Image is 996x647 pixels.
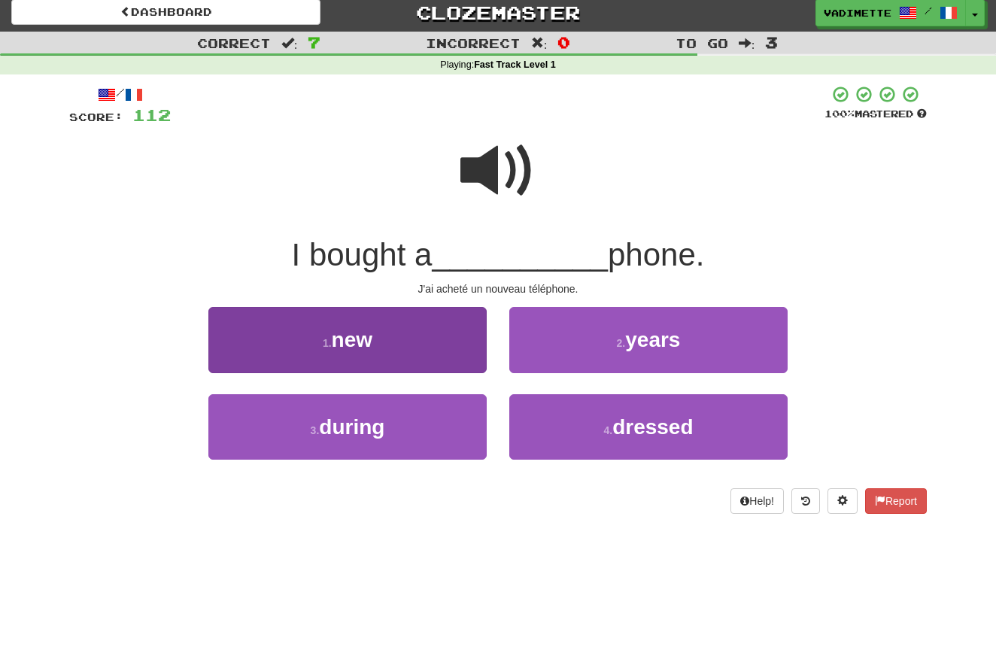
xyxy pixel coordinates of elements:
span: I bought a [292,237,433,272]
span: 112 [132,105,171,124]
button: Help! [730,488,784,514]
span: : [531,37,548,50]
button: Round history (alt+y) [791,488,820,514]
span: during [319,415,384,439]
span: Correct [197,35,271,50]
span: 3 [765,33,778,51]
span: dressed [612,415,693,439]
span: : [281,37,298,50]
span: vadimette [824,6,891,20]
span: 100 % [824,108,855,120]
button: 4.dressed [509,394,788,460]
button: Report [865,488,927,514]
button: 3.during [208,394,487,460]
span: To go [676,35,728,50]
small: 2 . [617,337,626,349]
span: __________ [432,237,608,272]
span: / [925,5,932,16]
span: 7 [308,33,320,51]
div: / [69,85,171,104]
button: 1.new [208,307,487,372]
span: Incorrect [426,35,521,50]
button: 2.years [509,307,788,372]
small: 1 . [323,337,332,349]
span: years [625,328,680,351]
span: 0 [557,33,570,51]
small: 4 . [603,424,612,436]
span: phone. [608,237,704,272]
span: new [332,328,372,351]
span: : [739,37,755,50]
strong: Fast Track Level 1 [474,59,556,70]
div: J'ai acheté un nouveau téléphone. [69,281,927,296]
small: 3 . [311,424,320,436]
span: Score: [69,111,123,123]
div: Mastered [824,108,927,121]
